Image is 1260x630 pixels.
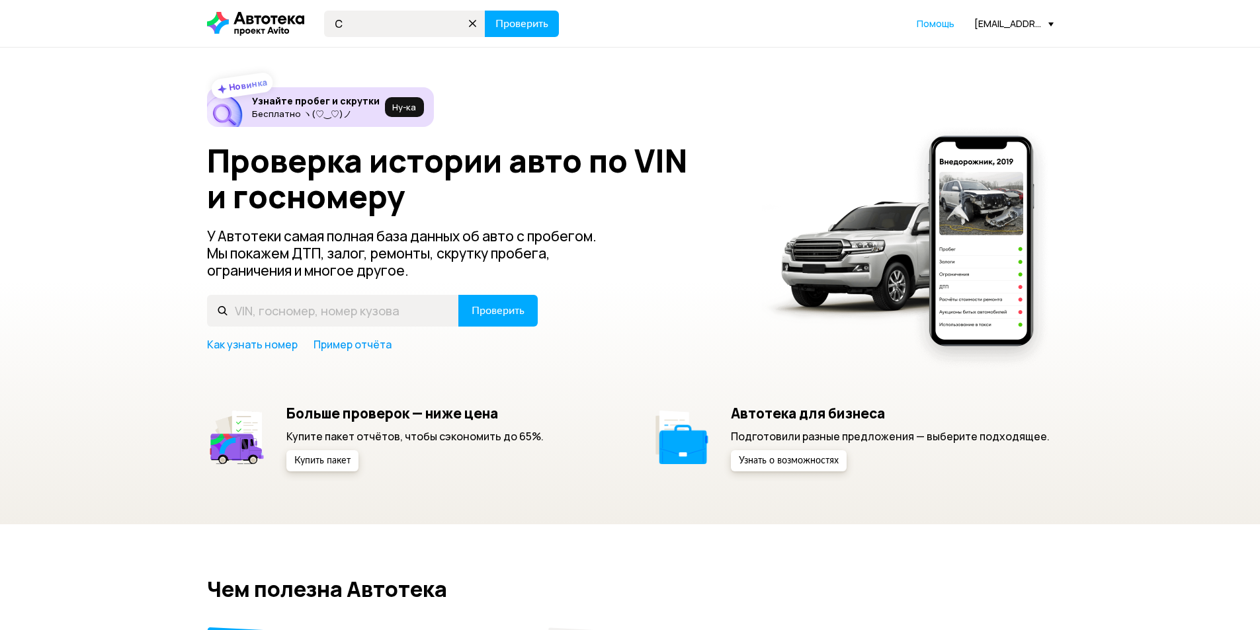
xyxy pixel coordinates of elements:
h2: Чем полезна Автотека [207,577,1054,601]
span: Ну‑ка [392,102,416,112]
button: Узнать о возможностях [731,450,847,471]
strong: Новинка [228,76,268,93]
h1: Проверка истории авто по VIN и госномеру [207,143,745,214]
h5: Автотека для бизнеса [731,405,1050,422]
h5: Больше проверок — ниже цена [286,405,544,422]
input: VIN, госномер, номер кузова [207,295,459,327]
div: [EMAIL_ADDRESS][DOMAIN_NAME] [974,17,1054,30]
h6: Узнайте пробег и скрутки [252,95,380,107]
span: Узнать о возможностях [739,456,839,465]
p: Подготовили разные предложения — выберите подходящее. [731,429,1050,444]
input: VIN, госномер, номер кузова [324,11,485,37]
button: Проверить [458,295,538,327]
a: Пример отчёта [314,337,392,352]
span: Проверить [472,305,525,316]
span: Купить пакет [294,456,351,465]
p: У Автотеки самая полная база данных об авто с пробегом. Мы покажем ДТП, залог, ремонты, скрутку п... [207,227,618,279]
button: Купить пакет [286,450,358,471]
span: Проверить [495,19,548,29]
a: Помощь [917,17,954,30]
button: Проверить [485,11,559,37]
p: Купите пакет отчётов, чтобы сэкономить до 65%. [286,429,544,444]
p: Бесплатно ヽ(♡‿♡)ノ [252,108,380,119]
a: Как узнать номер [207,337,298,352]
